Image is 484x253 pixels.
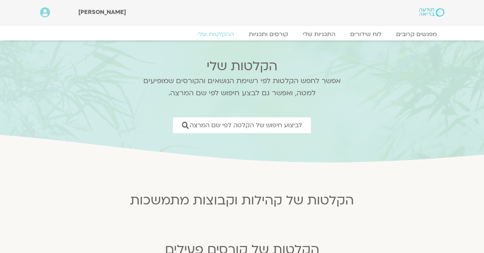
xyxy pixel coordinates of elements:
a: קורסים ותכניות [241,31,295,38]
a: ההקלטות שלי [190,31,241,38]
nav: Menu [40,31,444,38]
a: התכניות שלי [295,31,343,38]
a: מפגשים קרובים [389,31,444,38]
h2: הקלטות של קהילות וקבוצות מתמשכות [62,193,422,208]
p: אפשר לחפש הקלטות לפי רשימת הנושאים והקורסים שמופיעים למטה, ואפשר גם לבצע חיפוש לפי שם המרצה. [134,75,351,99]
a: לוח שידורים [343,31,389,38]
h2: הקלטות שלי [134,59,351,74]
span: [PERSON_NAME] [78,8,126,16]
span: לביצוע חיפוש של הקלטה לפי שם המרצה [190,122,302,129]
a: לביצוע חיפוש של הקלטה לפי שם המרצה [173,117,311,133]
